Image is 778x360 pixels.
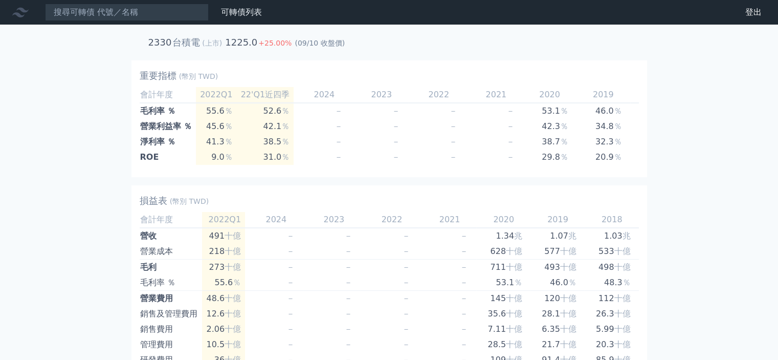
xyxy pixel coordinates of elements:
[225,324,241,334] span: 十億
[614,340,631,349] span: 十億
[225,106,233,116] span: ％
[202,337,245,352] td: 10.5
[449,137,457,146] span: －
[286,324,295,334] span: －
[140,119,196,134] td: 營業利益率 ％
[172,37,200,48] h2: 台積電
[233,278,241,287] span: ％
[196,150,237,165] td: 9.0
[402,262,410,272] span: －
[225,35,258,50] td: 1225.0
[506,246,522,256] span: 十億
[585,260,639,276] td: 498
[630,119,684,134] td: 37.2
[209,215,241,224] span: 2022Q1
[530,260,585,276] td: 493
[506,309,522,319] span: 十億
[402,278,410,287] span: －
[286,309,295,319] span: －
[241,90,290,99] span: 22'Q1近四季
[402,246,410,256] span: －
[560,106,568,116] span: ％
[140,134,196,150] td: 淨利率 ％
[614,262,631,272] span: 十億
[202,228,245,244] td: 491
[460,324,468,334] span: －
[514,231,522,241] span: 兆
[560,324,576,334] span: 十億
[361,212,418,228] td: 2022
[344,340,352,349] span: －
[530,322,585,337] td: 6.35
[614,293,631,303] span: 十億
[140,87,196,103] td: 會計年度
[614,121,622,131] span: ％
[286,262,295,272] span: －
[585,306,639,322] td: 26.3
[344,262,352,272] span: －
[614,152,622,162] span: ％
[140,260,202,276] td: 毛利
[335,106,343,116] span: －
[392,152,400,162] span: －
[560,340,576,349] span: 十億
[196,119,237,134] td: 45.6
[237,119,294,134] td: 42.1
[560,293,576,303] span: 十億
[225,137,233,146] span: ％
[140,275,202,291] td: 毛利率 ％
[476,260,530,276] td: 711
[460,231,468,241] span: －
[202,260,245,276] td: 273
[344,293,352,303] span: －
[170,196,209,206] span: (幣別 TWD)
[530,212,585,228] td: 2019
[140,150,196,165] td: ROE
[585,337,639,352] td: 20.3
[140,337,202,352] td: 管理費用
[237,103,294,119] td: 52.6
[225,293,241,303] span: 十億
[351,87,408,103] td: 2023
[506,293,522,303] span: 十億
[460,293,468,303] span: －
[568,278,576,287] span: ％
[303,212,361,228] td: 2023
[476,212,530,228] td: 2020
[614,137,622,146] span: ％
[344,324,352,334] span: －
[202,244,245,260] td: 218
[140,212,202,228] td: 會計年度
[460,262,468,272] span: －
[286,340,295,349] span: －
[202,291,245,307] td: 48.6
[344,246,352,256] span: －
[196,103,237,119] td: 55.6
[344,231,352,241] span: －
[45,4,209,21] input: 搜尋可轉債 代號／名稱
[202,39,222,47] span: (上市)
[585,244,639,260] td: 533
[614,324,631,334] span: 十億
[614,246,631,256] span: 十億
[402,309,410,319] span: －
[530,275,585,291] td: 46.0
[402,324,410,334] span: －
[585,322,639,337] td: 5.99
[530,306,585,322] td: 28.1
[392,106,400,116] span: －
[568,231,576,241] span: 兆
[630,150,684,165] td: 21.9
[576,134,630,150] td: 32.3
[506,121,515,131] span: －
[402,231,410,241] span: －
[225,231,241,241] span: 十億
[335,137,343,146] span: －
[506,340,522,349] span: 十億
[560,246,576,256] span: 十億
[476,275,530,291] td: 53.1
[530,291,585,307] td: 120
[585,212,639,228] td: 2018
[200,90,233,99] span: 2022Q1
[140,244,202,260] td: 營業成本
